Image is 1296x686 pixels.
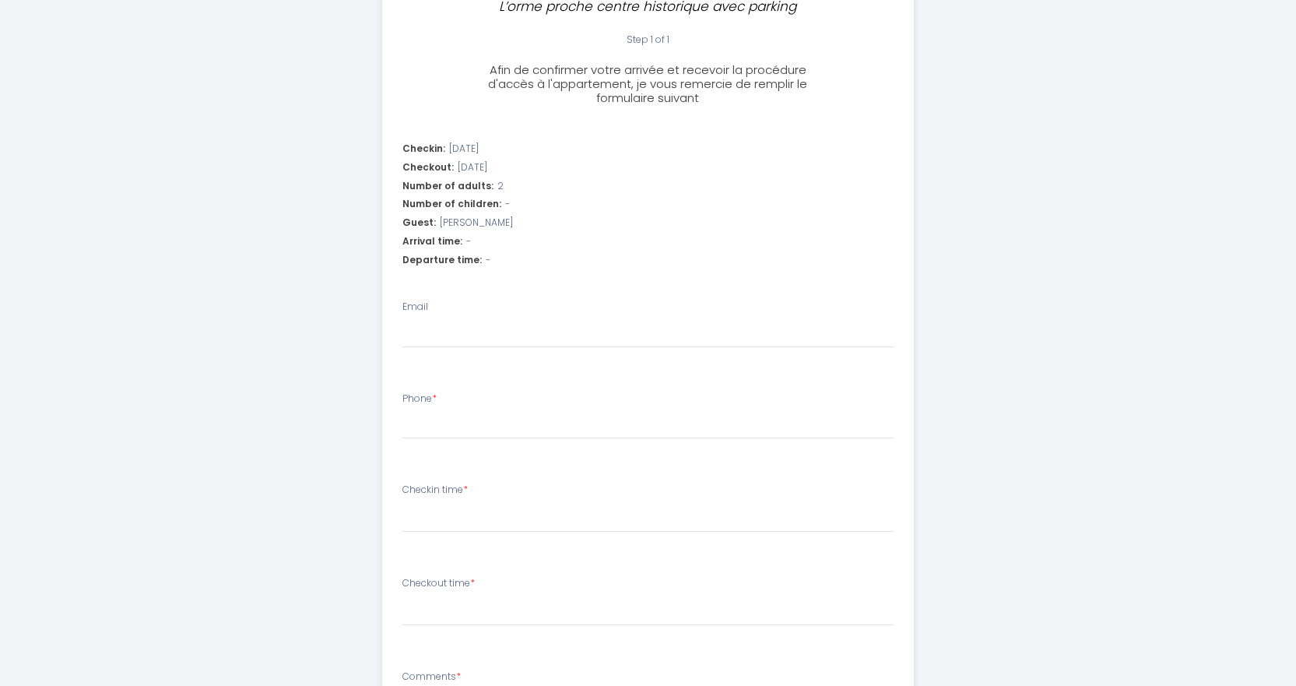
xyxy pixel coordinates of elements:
span: Number of children: [402,197,501,212]
span: - [505,197,510,212]
label: Checkout time [402,576,475,591]
span: Number of adults: [402,179,493,194]
span: Guest: [402,216,436,230]
span: [DATE] [449,142,479,157]
span: Arrival time: [402,234,462,249]
label: Checkin time [402,483,468,498]
span: Afin de confirmer votre arrivée et recevoir la procédure d'accès à l'appartement, je vous remerci... [488,62,807,106]
span: [DATE] [458,160,487,175]
span: Checkout: [402,160,454,175]
label: Email [402,300,428,315]
span: - [486,253,490,268]
span: Departure time: [402,253,482,268]
span: - [466,234,471,249]
span: [PERSON_NAME] [440,216,513,230]
span: 2 [497,179,504,194]
label: Comments [402,670,461,684]
span: Step 1 of 1 [627,33,669,46]
label: Phone [402,392,437,406]
span: Checkin: [402,142,445,157]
